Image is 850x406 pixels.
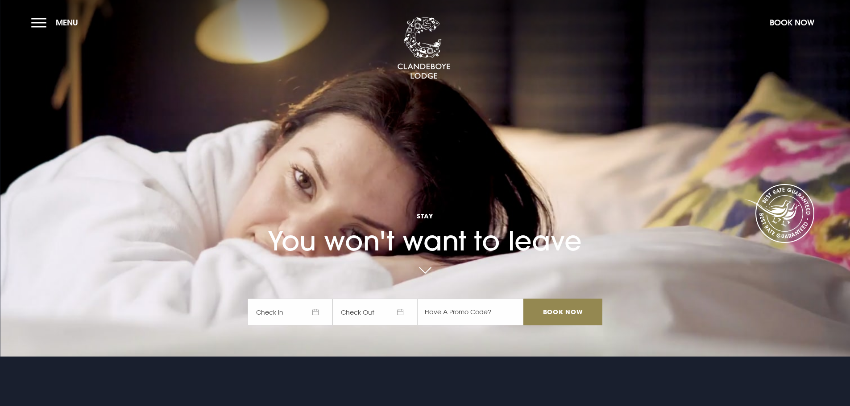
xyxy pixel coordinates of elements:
span: Menu [56,17,78,28]
span: Check Out [332,299,417,325]
input: Book Now [523,299,602,325]
h1: You won't want to leave [248,186,602,257]
input: Have A Promo Code? [417,299,523,325]
span: Check In [248,299,332,325]
img: Clandeboye Lodge [397,17,451,80]
button: Menu [31,13,83,32]
button: Book Now [765,13,819,32]
span: Stay [248,212,602,220]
